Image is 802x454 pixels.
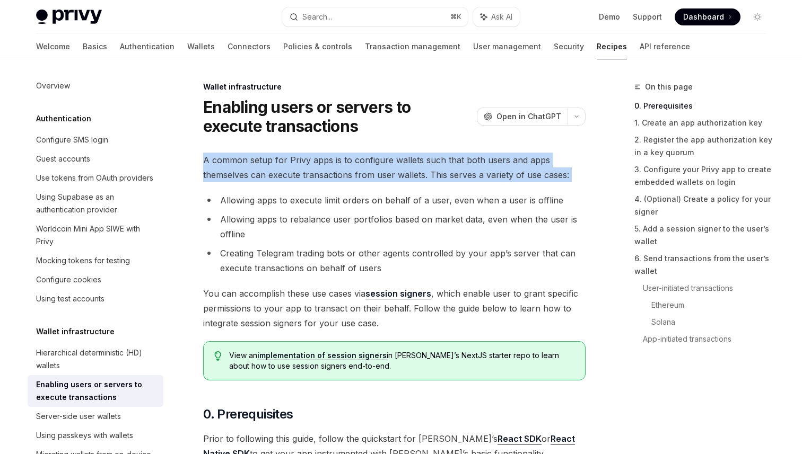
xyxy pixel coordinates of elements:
div: Guest accounts [36,153,90,165]
a: Using Supabase as an authentication provider [28,188,163,219]
a: Ethereum [651,297,774,314]
a: Worldcoin Mini App SIWE with Privy [28,219,163,251]
span: ⌘ K [450,13,461,21]
a: Connectors [228,34,271,59]
a: 5. Add a session signer to the user’s wallet [634,220,774,250]
button: Open in ChatGPT [477,108,568,126]
button: Toggle dark mode [749,8,766,25]
div: Hierarchical deterministic (HD) wallets [36,346,157,372]
a: User-initiated transactions [643,280,774,297]
button: Search...⌘K [282,7,468,26]
a: 0. Prerequisites [634,97,774,114]
a: Server-side user wallets [28,407,163,426]
span: Ask AI [491,12,512,22]
img: light logo [36,10,102,24]
a: Configure cookies [28,270,163,289]
div: Use tokens from OAuth providers [36,172,153,184]
div: Using passkeys with wallets [36,429,133,442]
a: Authentication [120,34,175,59]
span: 0. Prerequisites [203,406,293,423]
a: 1. Create an app authorization key [634,114,774,131]
span: You can accomplish these use cases via , which enable user to grant specific permissions to your ... [203,286,586,331]
svg: Tip [214,351,222,361]
a: 4. (Optional) Create a policy for your signer [634,191,774,220]
a: React SDK [498,433,542,444]
a: 2. Register the app authorization key in a key quorum [634,131,774,161]
a: Enabling users or servers to execute transactions [28,375,163,407]
a: Recipes [597,34,627,59]
li: Creating Telegram trading bots or other agents controlled by your app’s server that can execute t... [203,246,586,275]
div: Mocking tokens for testing [36,254,130,267]
a: Using passkeys with wallets [28,426,163,445]
a: Security [554,34,584,59]
span: Dashboard [683,12,724,22]
a: Demo [599,12,620,22]
a: Basics [83,34,107,59]
div: Enabling users or servers to execute transactions [36,378,157,404]
div: Configure cookies [36,273,101,286]
h5: Authentication [36,112,91,125]
div: Wallet infrastructure [203,82,586,92]
div: Configure SMS login [36,133,108,146]
div: Search... [302,11,332,23]
a: Configure SMS login [28,130,163,149]
span: View an in [PERSON_NAME]’s NextJS starter repo to learn about how to use session signers end-to-end. [229,350,574,371]
a: session signers [365,288,431,299]
a: Mocking tokens for testing [28,251,163,270]
a: 3. Configure your Privy app to create embedded wallets on login [634,161,774,191]
a: implementation of session signers [257,351,387,360]
a: User management [473,34,541,59]
div: Using Supabase as an authentication provider [36,191,157,216]
li: Allowing apps to rebalance user portfolios based on market data, even when the user is offline [203,212,586,242]
a: 6. Send transactions from the user’s wallet [634,250,774,280]
span: A common setup for Privy apps is to configure wallets such that both users and apps themselves ca... [203,153,586,182]
a: Using test accounts [28,289,163,308]
a: Welcome [36,34,70,59]
a: Use tokens from OAuth providers [28,168,163,188]
div: Server-side user wallets [36,410,121,423]
button: Ask AI [473,7,520,26]
a: Support [633,12,662,22]
h1: Enabling users or servers to execute transactions [203,97,473,136]
a: App-initiated transactions [643,331,774,348]
span: On this page [645,81,693,93]
a: Hierarchical deterministic (HD) wallets [28,343,163,375]
a: API reference [640,34,690,59]
a: Solana [651,314,774,331]
a: Dashboard [675,8,740,25]
a: Policies & controls [283,34,352,59]
a: Transaction management [365,34,460,59]
a: Overview [28,76,163,95]
a: Guest accounts [28,149,163,168]
span: Open in ChatGPT [496,111,561,122]
h5: Wallet infrastructure [36,325,115,338]
div: Overview [36,79,70,92]
div: Using test accounts [36,292,104,305]
div: Worldcoin Mini App SIWE with Privy [36,222,157,248]
li: Allowing apps to execute limit orders on behalf of a user, even when a user is offline [203,193,586,208]
a: Wallets [187,34,215,59]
